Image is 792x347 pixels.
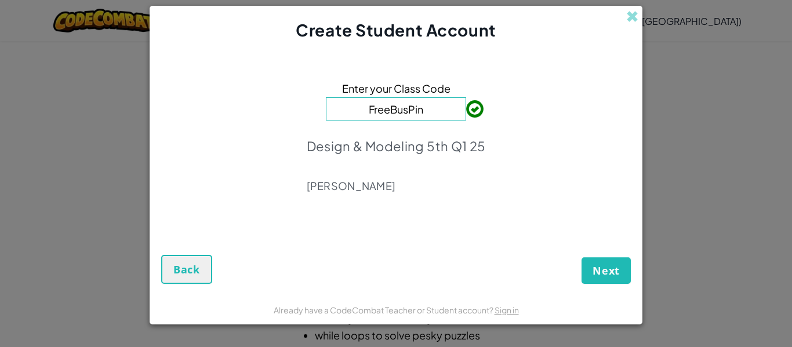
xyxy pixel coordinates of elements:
[274,305,495,315] span: Already have a CodeCombat Teacher or Student account?
[307,138,486,154] p: Design & Modeling 5th Q1 25
[161,255,212,284] button: Back
[173,262,200,276] span: Back
[307,179,486,193] p: [PERSON_NAME]
[495,305,519,315] a: Sign in
[296,20,496,40] span: Create Student Account
[593,264,620,277] span: Next
[342,80,451,97] span: Enter your Class Code
[582,257,631,284] button: Next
